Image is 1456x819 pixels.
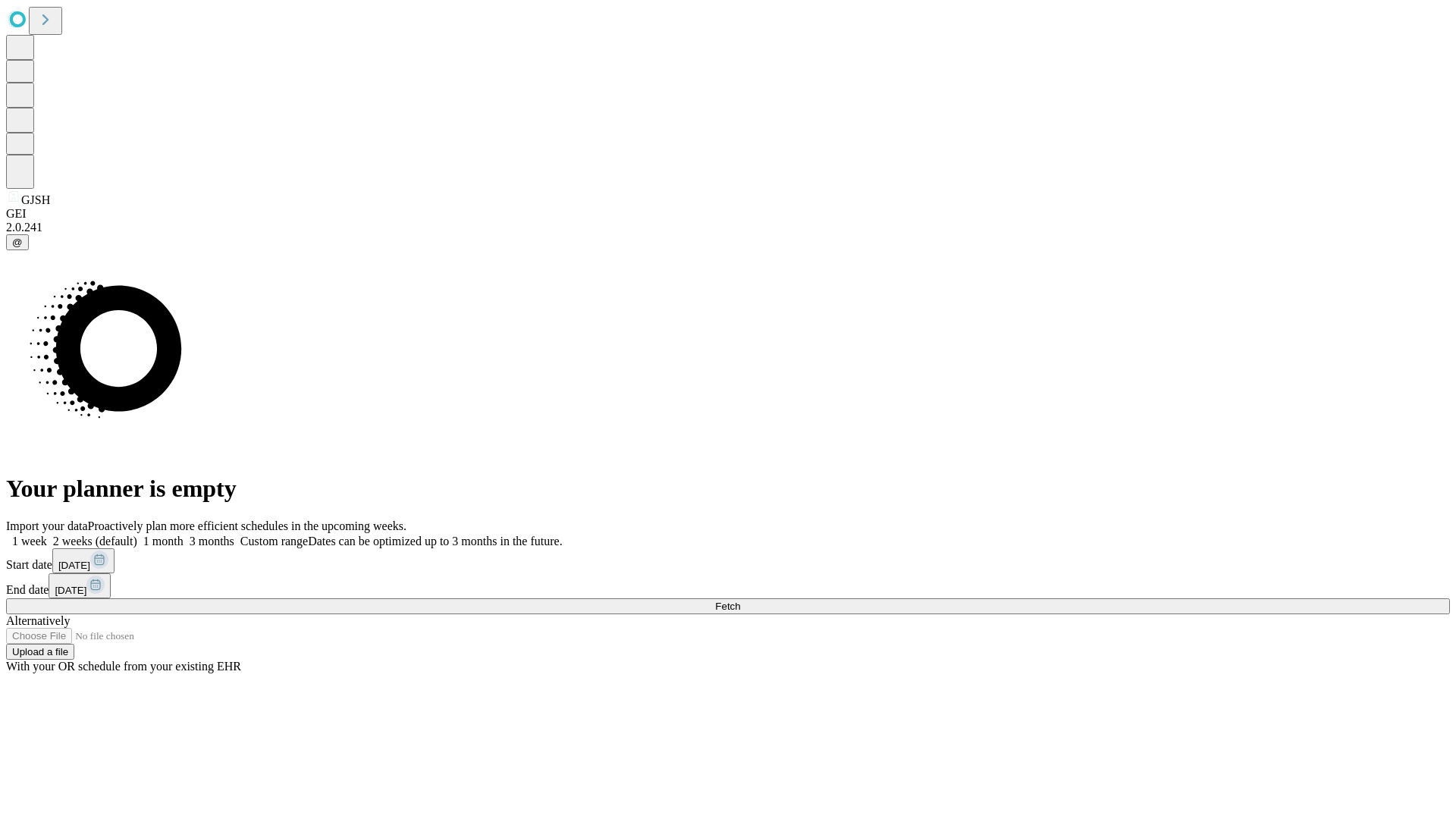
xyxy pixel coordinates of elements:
span: GJSH [21,193,50,206]
span: Proactively plan more efficient schedules in the upcoming weeks. [88,519,406,532]
span: Custom range [240,535,308,548]
span: 1 month [143,535,184,548]
div: Start date [6,548,1450,573]
span: 1 week [12,535,47,548]
button: Upload a file [6,644,74,660]
button: Fetch [6,598,1450,614]
button: [DATE] [52,548,115,573]
span: 3 months [190,535,234,548]
span: [DATE] [55,585,86,596]
h1: Your planner is empty [6,475,1450,503]
button: [DATE] [49,573,111,598]
span: @ [12,237,23,248]
span: 2 weeks (default) [53,535,137,548]
span: With your OR schedule from your existing EHR [6,660,241,673]
span: [DATE] [58,560,90,571]
span: Fetch [715,601,740,612]
div: End date [6,573,1450,598]
div: 2.0.241 [6,221,1450,234]
span: Alternatively [6,614,70,627]
div: GEI [6,207,1450,221]
span: Dates can be optimized up to 3 months in the future. [308,535,562,548]
span: Import your data [6,519,88,532]
button: @ [6,234,29,250]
